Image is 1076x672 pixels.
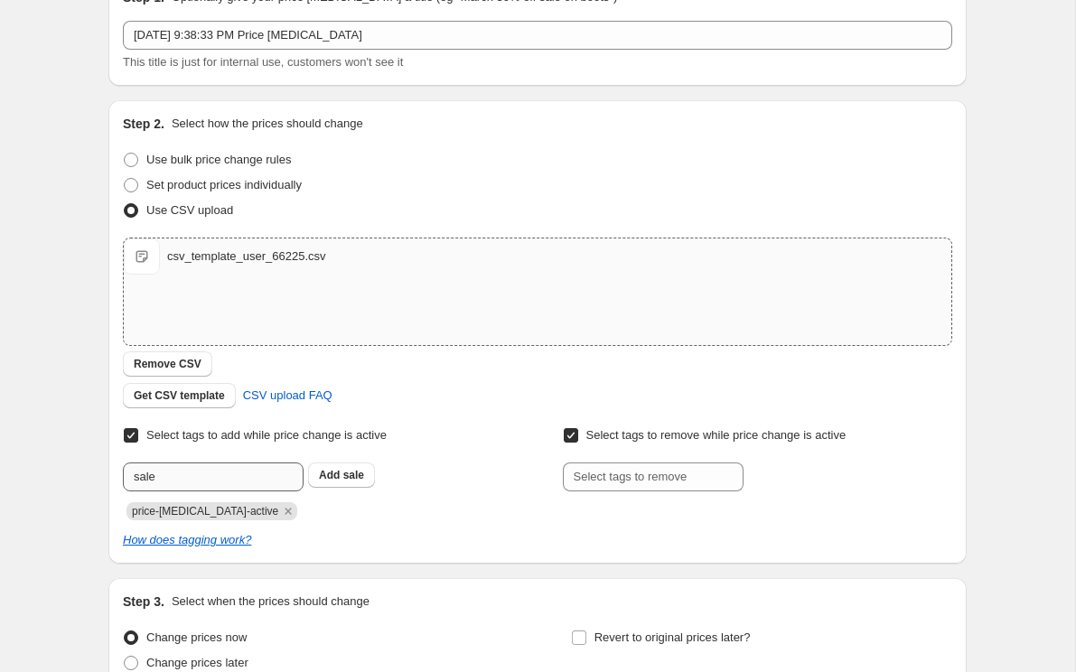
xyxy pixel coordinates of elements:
[319,469,340,481] b: Add
[308,462,375,488] button: Add sale
[134,357,201,371] span: Remove CSV
[123,351,212,377] button: Remove CSV
[123,593,164,611] h2: Step 3.
[280,503,296,519] button: Remove price-change-job-active
[167,247,326,266] div: csv_template_user_66225.csv
[594,630,751,644] span: Revert to original prices later?
[232,381,343,410] a: CSV upload FAQ
[586,428,847,442] span: Select tags to remove while price change is active
[563,462,744,491] input: Select tags to remove
[123,21,952,50] input: 30% off holiday sale
[172,115,363,133] p: Select how the prices should change
[146,630,247,644] span: Change prices now
[123,55,403,69] span: This title is just for internal use, customers won't see it
[146,203,233,217] span: Use CSV upload
[123,383,236,408] button: Get CSV template
[132,505,278,518] span: price-change-job-active
[146,428,387,442] span: Select tags to add while price change is active
[146,178,302,191] span: Set product prices individually
[123,462,304,491] input: Select tags to add
[343,469,364,481] span: sale
[134,388,225,403] span: Get CSV template
[172,593,370,611] p: Select when the prices should change
[123,115,164,133] h2: Step 2.
[243,387,332,405] span: CSV upload FAQ
[146,656,248,669] span: Change prices later
[146,153,291,166] span: Use bulk price change rules
[123,533,251,546] a: How does tagging work?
